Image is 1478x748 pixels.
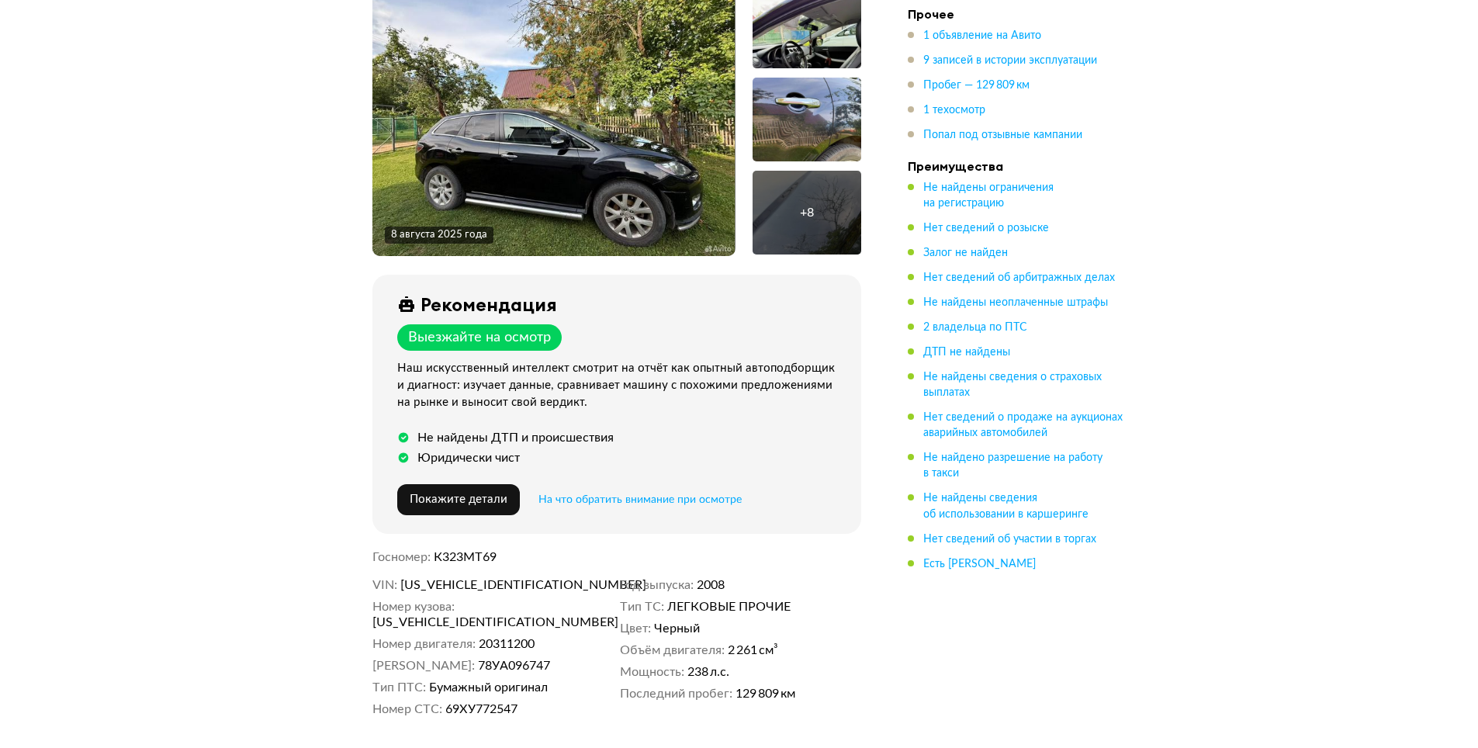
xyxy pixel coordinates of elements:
span: Не найдено разрешение на работу в такси [923,452,1102,479]
span: Залог не найден [923,248,1008,258]
span: 2 владельца по ПТС [923,322,1027,333]
span: 1 объявление на Авито [923,30,1041,41]
div: 8 августа 2025 года [391,228,487,242]
span: [US_VEHICLE_IDENTIFICATION_NUMBER] [400,577,579,593]
span: 2008 [697,577,725,593]
span: 129 809 км [736,686,795,701]
div: Выезжайте на осмотр [408,329,551,346]
div: Рекомендация [421,293,557,315]
span: Нет сведений об арбитражных делах [923,272,1115,283]
div: Не найдены ДТП и происшествия [417,430,614,445]
span: ЛЕГКОВЫЕ ПРОЧИЕ [667,599,791,615]
dt: Тип ПТС [372,680,426,695]
h4: Прочее [908,6,1125,22]
span: Черный [654,621,700,636]
dt: Объём двигателя [620,642,725,658]
span: 1 техосмотр [923,105,985,116]
span: Не найдены сведения о страховых выплатах [923,372,1102,398]
span: ДТП не найдены [923,347,1010,358]
span: 9 записей в истории эксплуатации [923,55,1097,66]
span: Бумажный оригинал [429,680,548,695]
span: Покажите детали [410,493,507,505]
dt: Номер кузова [372,599,455,615]
span: Нет сведений об участии в торгах [923,533,1096,544]
span: Нет сведений о розыске [923,223,1049,234]
dt: Номер двигателя [372,636,476,652]
span: Пробег — 129 809 км [923,80,1030,91]
span: 238 л.с. [687,664,729,680]
span: На что обратить внимание при осмотре [538,494,742,505]
div: Юридически чист [417,450,520,466]
dt: Последний пробег [620,686,732,701]
span: Нет сведений о продаже на аукционах аварийных автомобилей [923,412,1123,438]
button: Покажите детали [397,484,520,515]
span: Не найдены сведения об использовании в каршеринге [923,493,1089,519]
dt: Год выпуска [620,577,694,593]
dt: Госномер [372,549,431,565]
span: [US_VEHICLE_IDENTIFICATION_NUMBER] [372,615,551,630]
dt: Тип ТС [620,599,664,615]
dt: Мощность [620,664,684,680]
span: 20311200 [479,636,535,652]
span: Попал под отзывные кампании [923,130,1082,140]
span: 69ХУ772547 [445,701,517,717]
div: + 8 [800,205,814,220]
span: 78УА096747 [478,658,550,674]
dt: Номер СТС [372,701,442,717]
div: Наш искусственный интеллект смотрит на отчёт как опытный автоподборщик и диагност: изучает данные... [397,360,843,411]
dt: VIN [372,577,397,593]
h4: Преимущества [908,158,1125,174]
span: Есть [PERSON_NAME] [923,558,1036,569]
span: 2 261 см³ [728,642,778,658]
span: Не найдены неоплаченные штрафы [923,297,1108,308]
span: Не найдены ограничения на регистрацию [923,182,1054,209]
dt: [PERSON_NAME] [372,658,475,674]
dt: Цвет [620,621,651,636]
span: К323МТ69 [434,551,497,563]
